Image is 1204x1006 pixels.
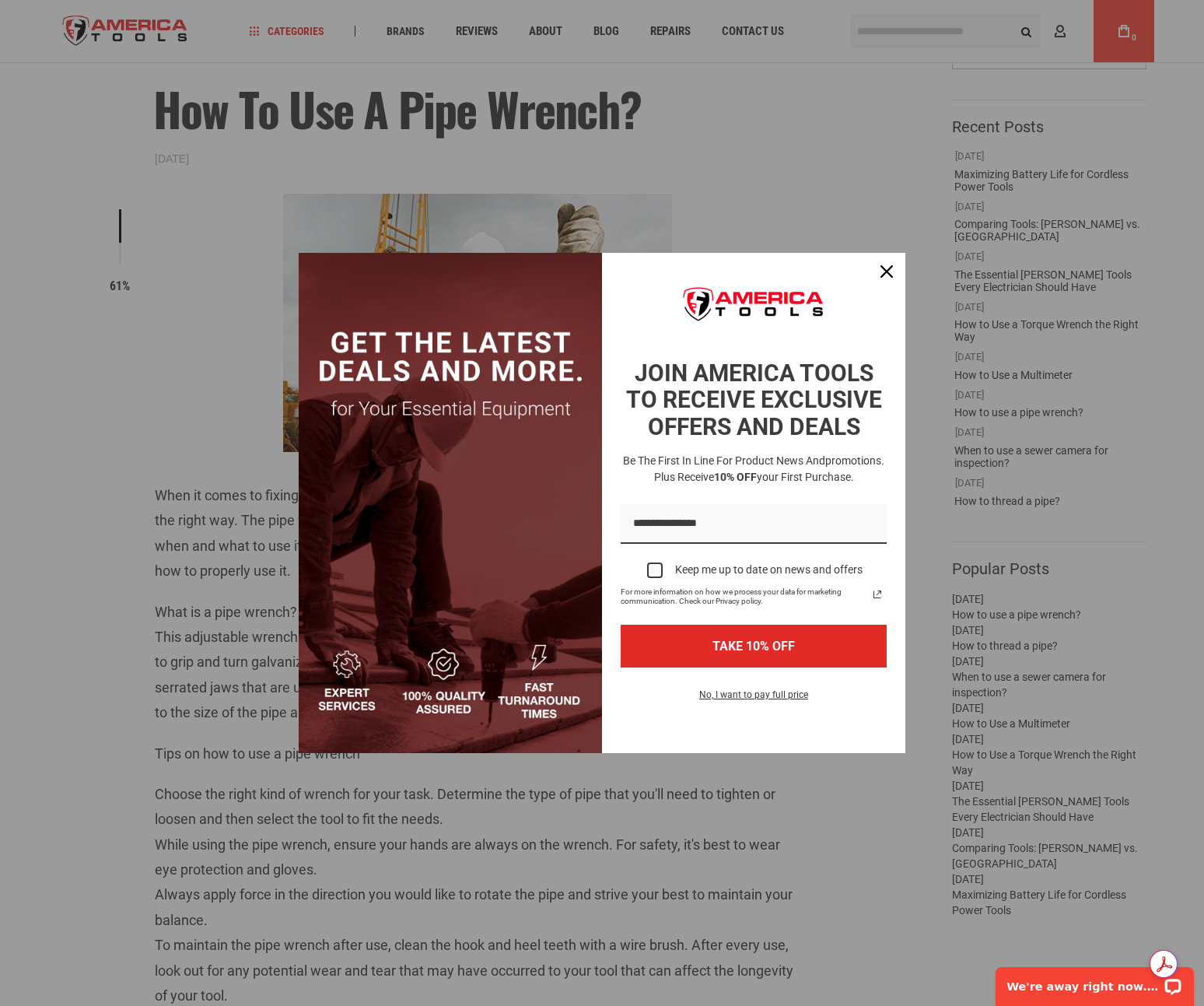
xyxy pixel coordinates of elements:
h3: Be the first in line for product news and [618,453,890,485]
svg: link icon [868,585,887,604]
button: No, I want to pay full price [687,686,821,713]
svg: close icon [880,265,893,278]
input: Email field [621,504,887,544]
strong: JOIN AMERICA TOOLS TO RECEIVE EXCLUSIVE OFFERS AND DEALS [626,359,882,440]
iframe: LiveChat chat widget [985,957,1204,1006]
strong: 10% OFF [714,471,757,483]
span: For more information on how we process your data for marketing communication. Check our Privacy p... [621,587,868,606]
div: Keep me up to date on news and offers [675,563,863,577]
button: TAKE 10% OFF [621,625,887,668]
a: Read our Privacy Policy [868,585,887,604]
button: Close [868,253,905,290]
